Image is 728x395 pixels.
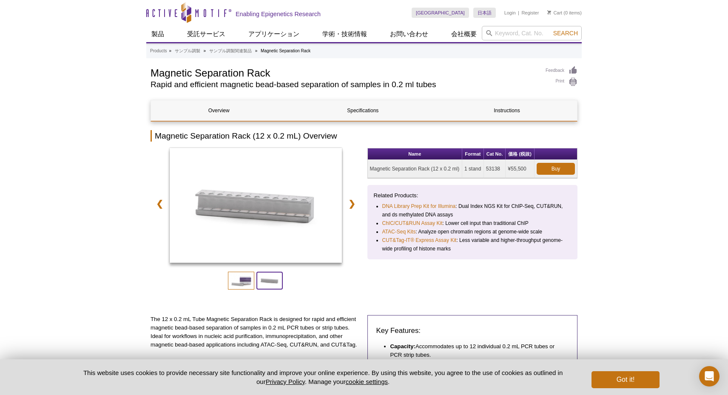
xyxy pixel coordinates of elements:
a: Products [150,47,167,55]
li: (0 items) [547,8,582,18]
li: Accommodates up to 12 individual 0.2 mL PCR tubes or PCR strip tubes. [390,342,560,359]
td: 1 stand [462,160,484,178]
td: ¥55,500 [506,160,535,178]
th: 価格 (税抜) [506,148,535,160]
a: お問い合わせ [385,26,433,42]
td: Magnetic Separation Rack (12 x 0.2 ml) [368,160,463,178]
a: 受託サービス [182,26,230,42]
button: Got it! [591,371,660,388]
strong: Capacity: [390,343,415,350]
li: Magnetic Separation Rack [261,48,310,53]
h2: Rapid and efficient magnetic bead-based separation of samples in 0.2 ml tubes [151,81,537,88]
a: DNA Library Prep Kit for Illumina [382,202,456,210]
a: サンプル調製関連製品 [209,47,252,55]
a: Cart [547,10,562,16]
img: Your Cart [547,10,551,14]
h1: Magnetic Separation Rack [151,66,537,79]
a: Print [546,77,577,87]
button: cookie settings [346,378,388,385]
h2: Magnetic Separation Rack (12 x 0.2 mL) Overview [151,130,577,142]
a: 製品 [146,26,169,42]
li: » [255,48,258,53]
a: Login [504,10,516,16]
span: Search [553,30,578,37]
h3: Applications [151,358,361,368]
li: : Analyze open chromatin regions at genome-wide scale [382,227,564,236]
a: [GEOGRAPHIC_DATA] [412,8,469,18]
a: アプリケーション [243,26,304,42]
a: Buy [537,163,575,175]
a: ATAC-Seq Kits [382,227,416,236]
a: サンプル調製 [175,47,200,55]
li: | [518,8,519,18]
a: Feedback [546,66,577,75]
a: ChIC/CUT&RUN Assay Kit [382,219,443,227]
a: 学術・技術情報 [317,26,372,42]
a: Overview [151,100,287,121]
a: ❯ [343,194,361,213]
li: : Less variable and higher-throughput genome-wide profiling of histone marks [382,236,564,253]
div: Open Intercom Messenger [699,366,719,386]
a: Magnetic Rack [170,148,342,265]
a: CUT&Tag-IT® Express Assay Kit [382,236,457,244]
li: » [169,48,171,53]
p: This website uses cookies to provide necessary site functionality and improve your online experie... [68,368,577,386]
th: Format [462,148,484,160]
a: Privacy Policy [266,378,305,385]
a: Specifications [295,100,431,121]
th: Cat No. [484,148,506,160]
th: Name [368,148,463,160]
a: Register [521,10,539,16]
li: : Dual Index NGS Kit for ChIP-Seq, CUT&RUN, and ds methylated DNA assays [382,202,564,219]
input: Keyword, Cat. No. [482,26,582,40]
td: 53138 [484,160,506,178]
button: Search [551,29,580,37]
a: 会社概要 [446,26,482,42]
a: Instructions [439,100,574,121]
li: : Lower cell input than traditional ChIP [382,219,564,227]
h2: Enabling Epigenetics Research [236,10,321,18]
a: ❮ [151,194,169,213]
p: Related Products: [374,191,572,200]
p: The 12 x 0.2 mL Tube Magnetic Separation Rack is designed for rapid and efficient magnetic bead-b... [151,315,361,349]
li: » [204,48,206,53]
img: Magnetic Rack [170,148,342,263]
a: 日本語 [473,8,496,18]
h3: Key Features: [376,326,569,336]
